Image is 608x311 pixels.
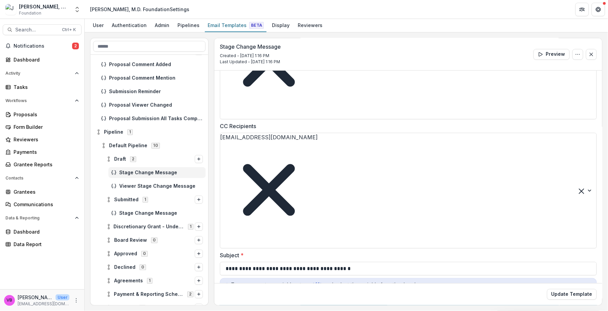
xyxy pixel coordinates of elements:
button: Notifications2 [3,41,82,51]
span: Default Pipeline [109,143,147,149]
span: 0 [141,251,148,257]
span: Discretionary Grant - Under $5K [113,224,184,230]
div: Agreements1Options [103,276,206,286]
button: Options [195,277,203,285]
button: Close [586,49,597,60]
button: Options [195,290,203,298]
span: 1 [147,278,152,284]
a: Pipelines [175,19,202,32]
button: Open Workflows [3,95,82,106]
button: Options [572,49,583,60]
span: Viewer Stage Change Message [119,184,203,189]
button: More [72,296,80,305]
div: [PERSON_NAME], M.D. Foundation Settings [90,6,189,13]
div: User [90,20,106,30]
div: Dashboard [14,56,76,63]
div: Data Report [14,241,76,248]
p: Last Updated - [DATE] 1:16 PM [220,59,281,65]
button: Options [195,250,203,258]
a: User [90,19,106,32]
div: Remove olivia4110@gmail.com [220,141,318,239]
div: Grantee Reports [14,161,76,168]
p: To access system variables, type and select the variable from the dropdown. [224,281,592,289]
button: Partners [575,3,589,16]
img: Joseph A. Bailey II, M.D. Foundation [5,4,16,15]
button: Open Data & Reporting [3,213,82,223]
span: Proposal Viewer Changed [109,102,203,108]
span: Awarded [114,305,135,311]
a: Display [269,19,292,32]
a: Data Report [3,239,82,250]
span: Contacts [5,176,72,181]
div: Stage Change Message [108,167,206,178]
span: 2 [130,157,136,162]
label: Subject [220,251,593,259]
span: Payment & Reporting Schedule [114,292,183,297]
div: Submitted1Options [103,194,206,205]
div: Communications [14,201,76,208]
a: Dashboard [3,54,82,65]
div: Ctrl + K [61,26,77,33]
div: Email Templates [205,20,267,30]
p: [PERSON_NAME] [18,294,53,301]
a: Form Builder [3,121,82,133]
div: Reviewers [295,20,325,30]
button: Search... [3,24,82,35]
button: Preview [533,49,570,60]
a: Email Templates Beta [205,19,267,32]
span: Declined [114,265,135,270]
button: Open entity switcher [72,3,82,16]
span: 1 [127,129,133,135]
div: Authentication [109,20,149,30]
button: Get Help [592,3,605,16]
span: Data & Reporting [5,216,72,220]
div: Proposal Submission All Tasks Completed [98,113,206,124]
button: Options [195,263,203,271]
div: Default Pipeline10 [98,140,206,151]
nav: breadcrumb [87,4,192,14]
span: 0 [151,238,158,243]
a: Grantees [3,186,82,197]
a: Proposals [3,109,82,120]
button: Options [195,236,203,244]
span: Agreements [114,278,143,284]
a: Grantee Reports [3,159,82,170]
span: 2 [187,292,193,297]
span: Submission Reminder [109,89,203,95]
div: Board Review0Options [103,235,206,246]
a: Payments [3,146,82,158]
label: CC Recipients [220,122,593,130]
span: 1 [188,224,193,230]
div: Discretionary Grant - Under $5K1Options [103,221,206,232]
button: Open Activity [3,68,82,79]
div: [PERSON_NAME], M.D. Foundation [19,3,70,10]
div: Proposal Viewer Changed [98,100,206,111]
div: Payments [14,148,76,155]
div: Approved0Options [103,248,206,259]
p: User [56,294,69,301]
div: Submission Reminder [98,86,206,97]
div: Clear selected options [579,187,584,195]
span: Draft [114,157,126,162]
div: Proposals [14,111,76,118]
p: [EMAIL_ADDRESS][DOMAIN_NAME] [18,301,69,307]
span: 2 [72,43,79,49]
span: Proposal Submission All Tasks Completed [109,116,203,122]
a: Communications [3,199,82,210]
span: Foundation [19,10,41,16]
div: Viewer Stage Change Message [108,181,206,192]
span: Stage Change Message [119,211,203,216]
span: Pipeline [104,129,123,135]
div: Grantees [14,188,76,195]
a: Authentication [109,19,149,32]
div: Reviewers [14,136,76,143]
span: Stage Change Message [119,170,203,176]
button: Options [195,196,203,204]
a: Reviewers [3,134,82,145]
a: Admin [152,19,172,32]
div: Declined0Options [103,262,206,273]
span: Submitted [114,197,139,203]
span: Board Review [114,238,147,243]
span: Approved [114,251,137,257]
span: Beta [249,22,264,29]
